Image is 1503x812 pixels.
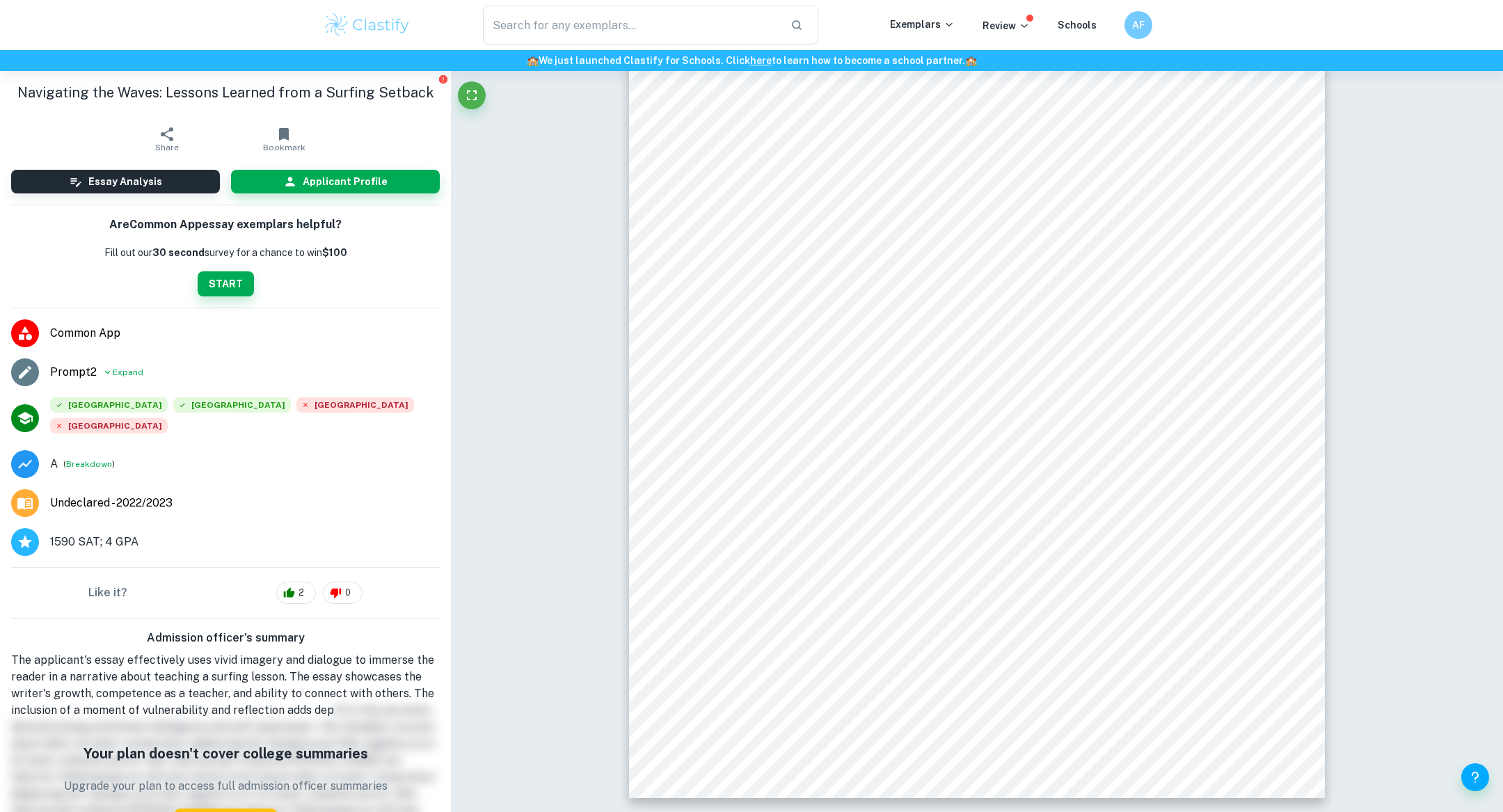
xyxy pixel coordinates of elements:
a: Major and Application Year [50,495,184,511]
button: Bookmark [225,120,342,159]
h6: Admission officer's summary [11,630,440,646]
a: Prompt2 [50,364,97,381]
span: [GEOGRAPHIC_DATA] [50,418,168,433]
span: 🏫 [527,55,539,66]
p: Exemplars [890,17,955,32]
span: 🏫 [965,55,977,66]
img: Clastify logo [323,11,411,39]
h6: Are Common App essay exemplars helpful? [109,216,342,234]
h6: Like it? [88,584,127,601]
b: 30 second [152,247,205,258]
button: Fullscreen [458,81,486,109]
div: Accepted: Columbia University [173,397,291,418]
button: Share [109,120,225,159]
p: Upgrade your plan to access full admission officer summaries [64,778,388,795]
button: Report issue [438,74,448,84]
h6: We just launched Clastify for Schools. Click to learn how to become a school partner. [3,53,1500,68]
input: Search for any exemplars... [483,6,779,45]
p: Grade [50,456,58,472]
button: START [198,271,254,296]
div: Rejected: Stanford University [296,397,414,418]
div: Rejected: Yale University [50,418,168,439]
span: The applicant's essay effectively uses vivid imagery and dialogue to immerse the reader in a narr... [11,653,434,717]
span: Expand [113,366,143,379]
div: 2 [276,582,316,604]
span: Common App [50,325,440,342]
span: 0 [337,586,358,600]
p: Fill out our survey for a chance to win [104,245,347,260]
h6: AF [1131,17,1147,33]
p: Review [983,18,1030,33]
h6: Applicant Profile [303,174,388,189]
span: Undeclared - 2022/2023 [50,495,173,511]
span: Bookmark [263,143,305,152]
span: Prompt 2 [50,364,97,381]
div: 0 [323,582,363,604]
span: Share [155,143,179,152]
h6: Essay Analysis [88,174,162,189]
span: [GEOGRAPHIC_DATA] [296,397,414,413]
a: Schools [1058,19,1097,31]
button: Applicant Profile [231,170,440,193]
a: here [750,55,772,66]
h5: Your plan doesn't cover college summaries [64,743,388,764]
span: 2 [291,586,312,600]
span: ( ) [63,457,115,470]
div: Accepted: Harvard University [50,397,168,418]
button: Essay Analysis [11,170,220,193]
span: [GEOGRAPHIC_DATA] [173,397,291,413]
span: [GEOGRAPHIC_DATA] [50,397,168,413]
span: 1590 SAT; 4 GPA [50,534,138,550]
button: AF [1124,11,1152,39]
button: Breakdown [66,458,112,470]
button: Expand [102,364,143,381]
h1: Navigating the Waves: Lessons Learned from a Surfing Setback [11,82,440,103]
button: Help and Feedback [1461,763,1489,791]
strong: $100 [322,247,347,258]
